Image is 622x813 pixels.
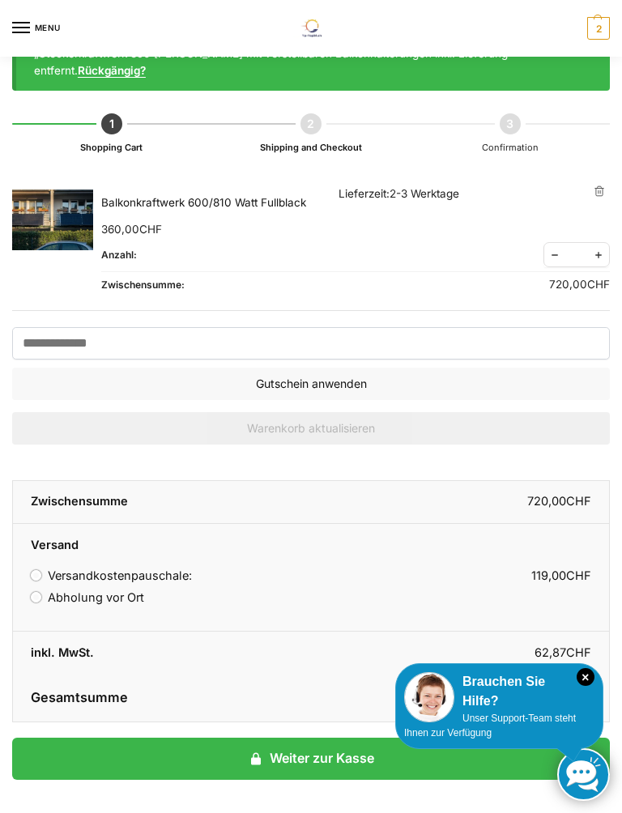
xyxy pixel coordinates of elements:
[12,412,610,445] button: Warenkorb aktualisieren
[583,17,610,40] nav: Cart contents
[339,187,459,200] span: Lieferzeit:
[577,668,594,686] i: Schließen
[101,223,162,236] bdi: 360,00
[588,245,609,265] span: Increase quantity
[78,64,146,77] a: Rückgängig?
[549,278,610,291] bdi: 720,00
[12,738,610,780] a: Weiter zur Kasse
[587,17,610,40] span: 2
[587,278,610,291] span: CHF
[13,524,609,555] th: Versand
[583,17,610,40] a: 2
[531,568,591,583] bdi: 119,00
[12,16,61,40] button: Menu
[292,19,330,37] img: Solaranlagen, Speicheranlagen und Energiesparprodukte
[13,674,311,721] th: Gesamtsumme
[31,590,144,605] label: Abholung vor Ort
[527,494,591,509] bdi: 720,00
[544,245,565,265] span: Reduce quantity
[31,568,192,583] label: Versandkostenpauschale:
[13,481,311,524] th: Zwischensumme
[566,568,591,583] span: CHF
[260,142,362,153] a: Shipping and Checkout
[567,245,586,265] input: Produktmenge
[482,142,539,153] span: Confirmation
[12,368,610,400] button: Gutschein anwenden
[535,645,591,660] bdi: 62,87
[404,672,454,722] img: Customer service
[390,187,459,200] span: 2-3 Werktage
[404,713,576,739] span: Unser Support-Team steht Ihnen zur Verfügung
[566,494,591,509] span: CHF
[594,185,605,197] a: Balkonkraftwerk 600/810 Watt Fullblack aus dem Warenkorb entfernen
[139,223,162,236] span: CHF
[13,632,311,674] th: inkl. MwSt.
[101,194,339,211] a: Balkonkraftwerk 600/810 Watt Fullblack
[80,142,143,153] a: Shopping Cart
[12,34,610,91] div: „Steckerkraftwerk 890 [PERSON_NAME] mit verstellbaren Balkonhalterungen inkl. Lieferung“ entfernt.
[12,189,93,250] img: Warenkorb 1
[404,672,594,711] div: Brauchen Sie Hilfe?
[566,645,591,660] span: CHF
